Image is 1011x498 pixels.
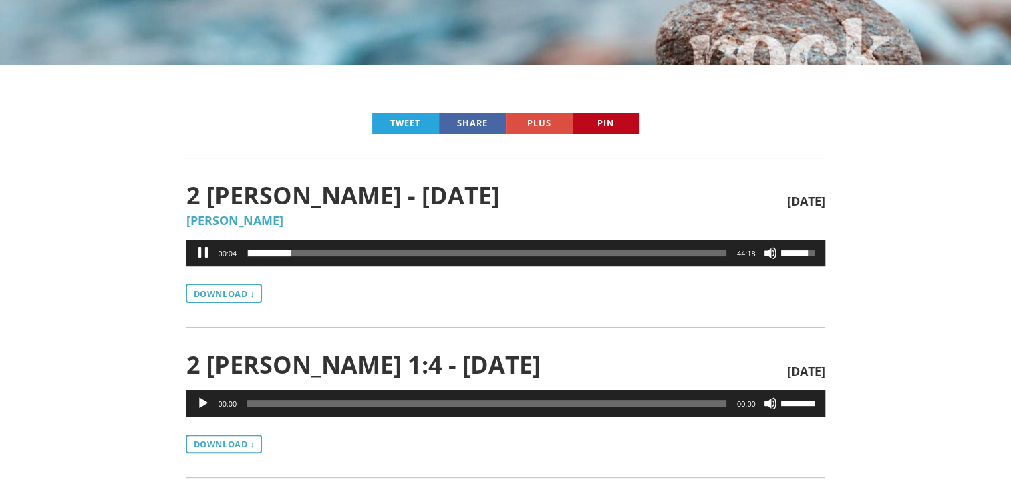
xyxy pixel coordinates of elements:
[764,246,777,260] button: Mute
[764,397,777,410] button: Mute
[186,435,262,453] a: Download ↓
[186,284,262,302] a: Download ↓
[186,240,825,266] div: Audio Player
[186,390,825,417] div: Audio Player
[186,352,786,379] span: 2 [PERSON_NAME] 1:4 - [DATE]
[573,113,639,134] a: Pin
[196,397,210,410] button: Play
[218,400,237,408] span: 00:00
[196,246,210,260] button: Pause
[247,400,726,407] span: Time Slider
[787,365,825,379] span: [DATE]
[737,250,756,258] span: 44:18
[787,195,825,208] span: [DATE]
[372,113,439,134] a: Tweet
[781,390,819,414] a: Volume Slider
[186,214,825,228] h5: [PERSON_NAME]
[506,113,573,134] a: Plus
[218,250,237,258] span: 00:04
[737,400,756,408] span: 00:00
[439,113,506,134] a: Share
[186,182,786,209] span: 2 [PERSON_NAME] - [DATE]
[781,240,819,264] a: Volume Slider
